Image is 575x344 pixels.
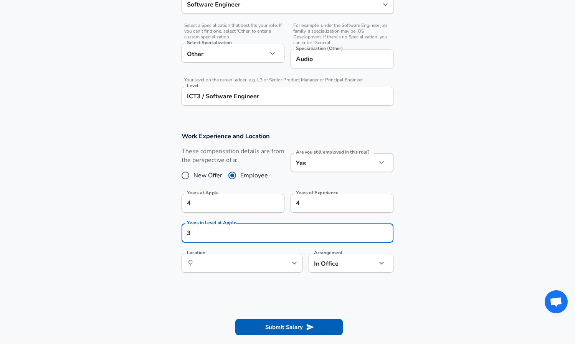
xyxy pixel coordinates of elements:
label: Are you still employed in this role? [296,150,369,154]
div: Other [182,44,268,63]
span: For example, under the Software Engineer job family, a specialization may be iOS Development. If ... [291,23,393,46]
div: Open chat [545,290,568,313]
label: Arrangement [314,250,342,255]
input: 1 [182,224,377,243]
button: Submit Salary [235,319,343,335]
input: 0 [182,194,268,213]
span: New Offer [193,171,222,180]
label: Select Specialization [187,40,231,45]
label: Specialization (Other) [296,46,343,51]
label: Years in Level at Apple [187,220,236,225]
label: Location [187,250,205,255]
span: Your level on the career ladder. e.g. L3 or Senior Product Manager or Principal Engineer [182,77,393,83]
span: Select a Specialization that best fits your role. If you can't find one, select 'Other' to enter ... [182,23,284,40]
input: 7 [291,194,377,213]
label: These compensation details are from the perspective of a: [182,147,284,165]
label: Years at Apple [187,190,219,195]
label: Level [187,83,198,88]
div: Yes [291,153,377,172]
button: Open [289,258,300,268]
h3: Work Experience and Location [182,132,393,141]
label: Years of Experience [296,190,338,195]
input: L3 [185,90,390,102]
div: In Office [309,254,365,273]
span: Employee [240,171,268,180]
